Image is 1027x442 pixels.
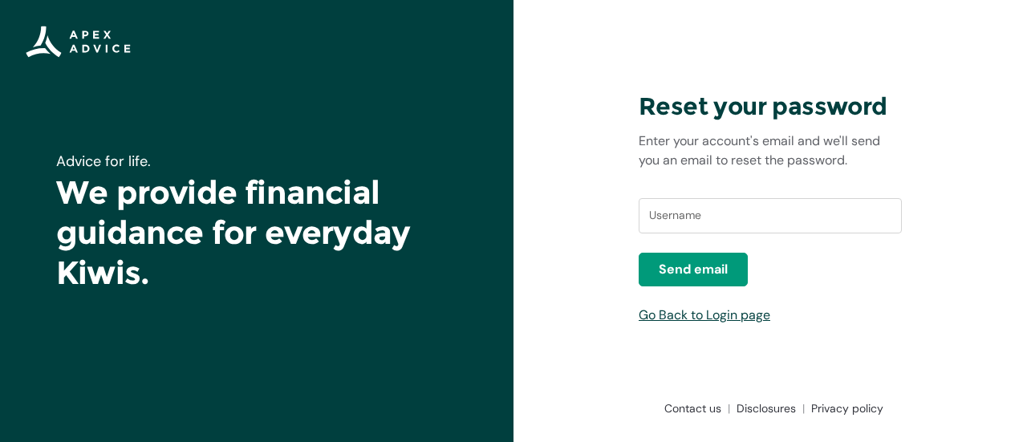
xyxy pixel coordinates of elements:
a: Contact us [658,400,730,416]
h1: We provide financial guidance for everyday Kiwis. [56,172,457,293]
span: Advice for life. [56,152,151,171]
button: Send email [639,253,748,286]
a: Privacy policy [805,400,883,416]
img: Apex Advice Group [26,26,131,58]
p: Enter your account's email and we'll send you an email to reset the password. [639,132,902,170]
a: Disclosures [730,400,805,416]
span: Send email [659,260,728,279]
input: Username [639,198,902,233]
a: Go Back to Login page [639,306,770,323]
h3: Reset your password [639,91,902,122]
